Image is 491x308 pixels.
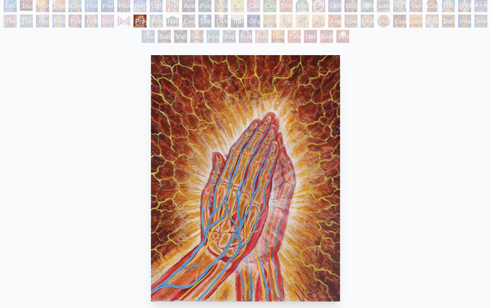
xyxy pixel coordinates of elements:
[247,15,260,28] div: Original Face
[134,15,146,28] div: Praying Hands
[239,30,252,43] div: Steeplehead 1
[52,15,65,28] div: Mudra
[361,15,374,28] div: Vision Crystal
[280,15,293,28] div: Fractal Eyes
[345,15,357,28] div: Spectral Lotus
[117,15,130,28] div: Hands that See
[215,15,228,28] div: Dying
[328,15,341,28] div: Angel Skin
[296,15,309,28] div: Ophanic Eyelash
[150,15,163,28] div: Blessing Hand
[312,15,325,28] div: Psychomicrograph of a Fractal Paisley Cherub Feather Tip
[426,15,439,28] div: Cosmic Elf
[174,30,187,43] div: Vajra Being
[409,15,422,28] div: Sunyata
[166,15,179,28] div: Nature of Mind
[142,30,155,43] div: Diamond Being
[458,15,471,28] div: Interbeing
[474,15,487,28] div: Jewel Being
[190,30,203,43] div: Secret Writing Being
[377,15,390,28] div: Vision Crystal Tondo
[101,15,114,28] div: Spirit Animates the Flesh
[231,15,244,28] div: Transfiguration
[288,30,301,43] div: One
[85,15,98,28] div: Firewalking
[320,30,333,43] div: Godself
[151,55,340,302] img: Praying-Hands-2008-Alex-Grey-watermarked.jpg
[198,15,211,28] div: The Soul Finds It's Way
[263,15,276,28] div: Seraphic Transport Docking on the Third Eye
[223,30,236,43] div: Peyote Being
[271,30,284,43] div: Oversoul
[442,15,455,28] div: Bardo Being
[69,15,82,28] div: Power to the Peaceful
[393,15,406,28] div: Guardian of Infinite Vision
[255,30,268,43] div: Steeplehead 2
[36,15,49,28] div: Yogi & the Möbius Sphere
[336,30,349,43] div: White Light
[304,30,317,43] div: Net of Being
[207,30,220,43] div: Mayan Being
[182,15,195,28] div: Caring
[4,15,17,28] div: The Seer
[20,15,33,28] div: Theologue
[158,30,171,43] div: Song of Vajra Being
